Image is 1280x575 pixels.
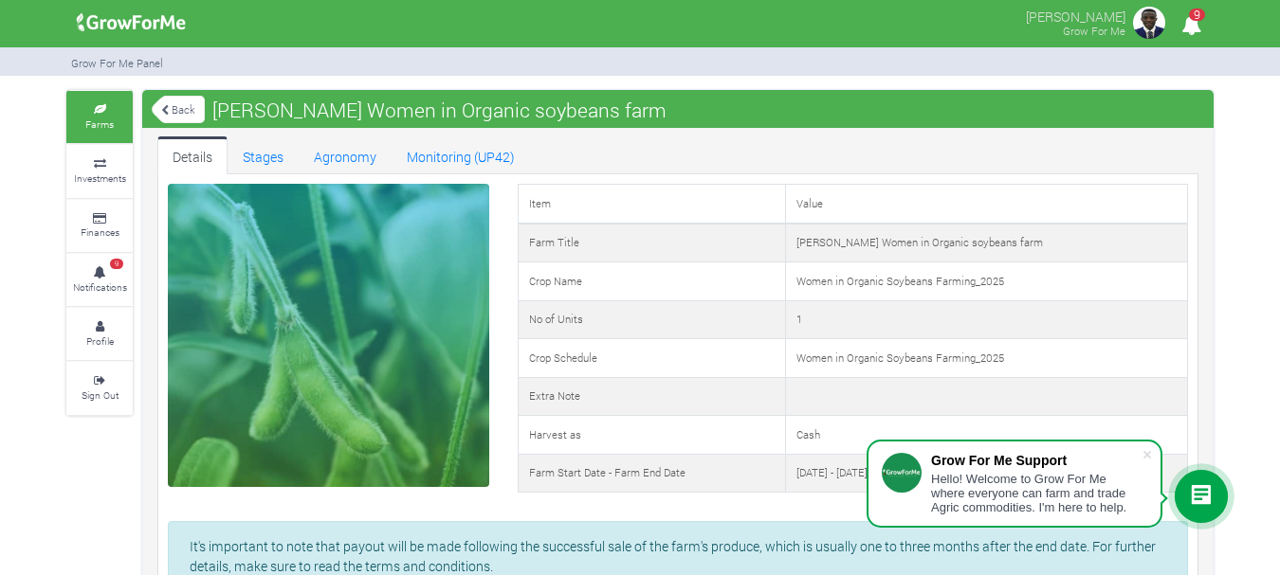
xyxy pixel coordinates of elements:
td: Extra Note [518,377,785,416]
a: Investments [66,145,133,197]
div: Grow For Me Support [931,453,1142,468]
a: Stages [228,136,299,174]
a: Farms [66,91,133,143]
td: [DATE] - [DATE] [785,454,1187,493]
img: growforme image [70,4,192,42]
a: Profile [66,308,133,360]
a: Details [157,136,228,174]
small: Grow For Me [1063,24,1125,38]
td: Farm Title [518,224,785,262]
a: Back [152,94,205,125]
span: 9 [1189,9,1205,21]
div: Hello! Welcome to Grow For Me where everyone can farm and trade Agric commodities. I'm here to help. [931,472,1142,514]
a: Agronomy [299,136,392,174]
span: 9 [110,259,123,270]
p: [PERSON_NAME] [1026,4,1125,27]
td: [PERSON_NAME] Women in Organic soybeans farm [785,224,1187,262]
img: growforme image [1130,4,1168,42]
td: Crop Schedule [518,339,785,378]
td: Farm Start Date - Farm End Date [518,454,785,493]
td: Women in Organic Soybeans Farming_2025 [785,339,1187,378]
td: Cash [785,416,1187,455]
td: Harvest as [518,416,785,455]
td: 1 [785,300,1187,339]
small: Profile [86,334,114,348]
a: Sign Out [66,362,133,414]
a: Finances [66,200,133,252]
td: Item [518,185,785,224]
small: Sign Out [82,388,119,402]
a: 9 [1173,18,1210,36]
small: Grow For Me Panel [71,56,163,70]
td: No of Units [518,300,785,339]
span: [PERSON_NAME] Women in Organic soybeans farm [208,91,671,129]
small: Finances [81,225,119,239]
a: Monitoring (UP42) [392,136,530,174]
i: Notifications [1173,4,1210,46]
td: Crop Name [518,262,785,301]
a: 9 Notifications [66,254,133,306]
small: Farms [85,117,114,131]
small: Investments [74,171,126,185]
td: Value [785,185,1187,224]
small: Notifications [73,280,127,294]
td: Women in Organic Soybeans Farming_2025 [785,262,1187,301]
